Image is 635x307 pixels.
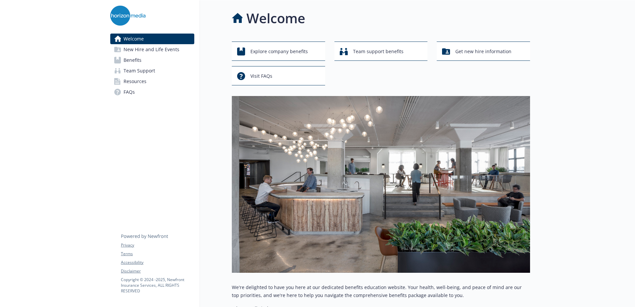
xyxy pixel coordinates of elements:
[110,44,194,55] a: New Hire and Life Events
[232,283,530,299] p: We're delighted to have you here at our dedicated benefits education website. Your health, well-b...
[124,55,141,65] span: Benefits
[121,277,194,294] p: Copyright © 2024 - 2025 , Newfront Insurance Services, ALL RIGHTS RESERVED
[455,45,511,58] span: Get new hire information
[124,34,144,44] span: Welcome
[110,65,194,76] a: Team Support
[121,251,194,257] a: Terms
[353,45,404,58] span: Team support benefits
[121,259,194,265] a: Accessibility
[124,87,135,97] span: FAQs
[110,87,194,97] a: FAQs
[124,65,155,76] span: Team Support
[124,76,146,87] span: Resources
[232,66,325,85] button: Visit FAQs
[334,42,428,61] button: Team support benefits
[437,42,530,61] button: Get new hire information
[121,268,194,274] a: Disclaimer
[232,96,530,273] img: overview page banner
[124,44,179,55] span: New Hire and Life Events
[110,34,194,44] a: Welcome
[232,42,325,61] button: Explore company benefits
[250,45,308,58] span: Explore company benefits
[110,55,194,65] a: Benefits
[246,8,305,28] h1: Welcome
[110,76,194,87] a: Resources
[250,70,272,82] span: Visit FAQs
[121,242,194,248] a: Privacy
